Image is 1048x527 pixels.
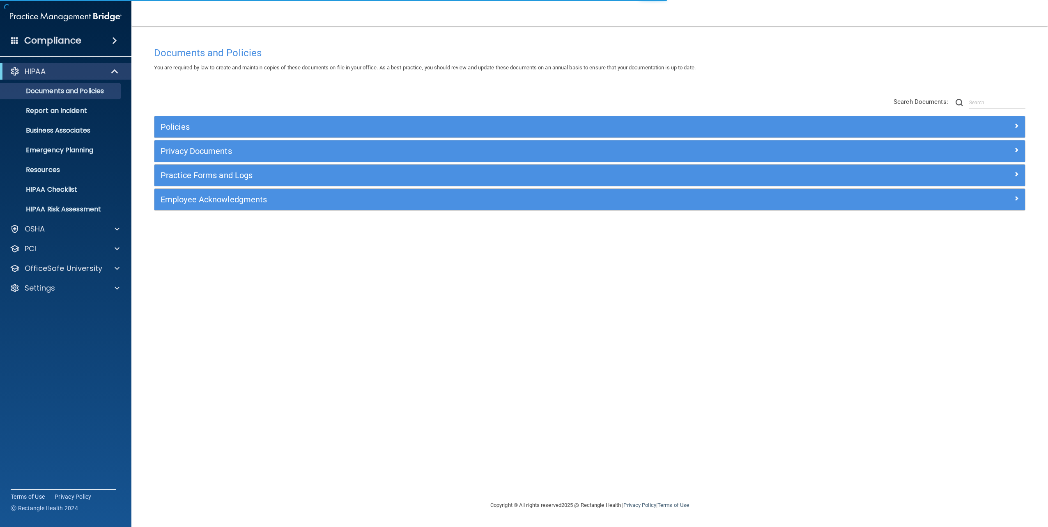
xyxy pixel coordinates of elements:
[25,66,46,76] p: HIPAA
[161,195,801,204] h5: Employee Acknowledgments
[55,493,92,501] a: Privacy Policy
[5,146,117,154] p: Emergency Planning
[154,64,696,71] span: You are required by law to create and maintain copies of these documents on file in your office. ...
[161,169,1019,182] a: Practice Forms and Logs
[161,144,1019,158] a: Privacy Documents
[10,9,122,25] img: PMB logo
[10,224,120,234] a: OSHA
[10,283,120,293] a: Settings
[11,493,45,501] a: Terms of Use
[25,224,45,234] p: OSHA
[5,186,117,194] p: HIPAA Checklist
[5,166,117,174] p: Resources
[161,120,1019,133] a: Policies
[894,98,948,105] span: Search Documents:
[25,283,55,293] p: Settings
[5,107,117,115] p: Report an Incident
[657,502,689,508] a: Terms of Use
[5,87,117,95] p: Documents and Policies
[956,99,963,106] img: ic-search.3b580494.png
[10,263,120,273] a: OfficeSafe University
[906,469,1038,502] iframe: Drift Widget Chat Controller
[161,193,1019,206] a: Employee Acknowledgments
[11,504,78,512] span: Ⓒ Rectangle Health 2024
[24,35,81,46] h4: Compliance
[969,96,1025,109] input: Search
[10,244,120,254] a: PCI
[10,66,119,76] a: HIPAA
[161,147,801,156] h5: Privacy Documents
[623,502,656,508] a: Privacy Policy
[161,171,801,180] h5: Practice Forms and Logs
[25,244,36,254] p: PCI
[154,48,1025,58] h4: Documents and Policies
[5,126,117,135] p: Business Associates
[5,205,117,213] p: HIPAA Risk Assessment
[440,492,740,518] div: Copyright © All rights reserved 2025 @ Rectangle Health | |
[161,122,801,131] h5: Policies
[25,263,102,273] p: OfficeSafe University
